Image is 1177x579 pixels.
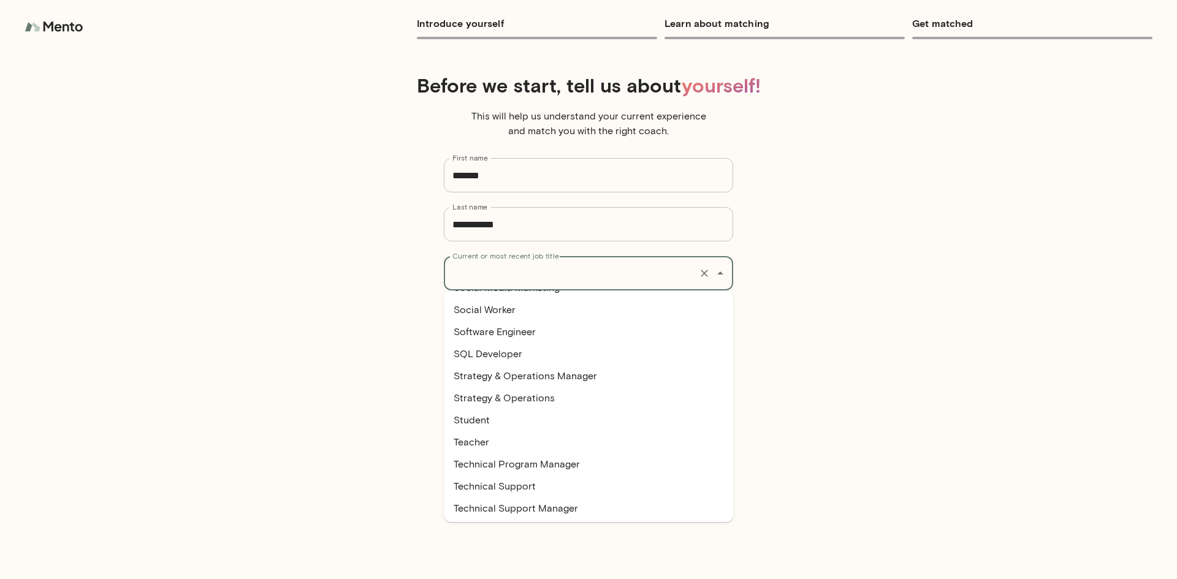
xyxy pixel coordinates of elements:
[417,15,657,32] h6: Introduce yourself
[452,251,558,261] label: Current or most recent job title
[444,453,733,475] li: Technical Program Manager
[696,265,713,282] button: Clear
[452,153,488,163] label: First name
[444,299,733,321] li: Social Worker
[444,321,733,343] li: Software Engineer
[466,109,711,138] p: This will help us understand your current experience and match you with the right coach.
[665,15,905,32] h6: Learn about matching
[444,409,733,431] li: Student
[25,15,86,39] img: logo
[452,202,487,212] label: Last name
[128,74,1049,97] h4: Before we start, tell us about
[444,498,733,520] li: Technical Support Manager
[912,15,1152,32] h6: Get matched
[444,475,733,498] li: Technical Support
[712,265,729,282] button: Close
[444,365,733,387] li: Strategy & Operations Manager
[444,520,733,542] li: UX/UI Designer
[444,343,733,365] li: SQL Developer
[444,431,733,453] li: Teacher
[682,73,761,97] span: yourself!
[444,387,733,409] li: Strategy & Operations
